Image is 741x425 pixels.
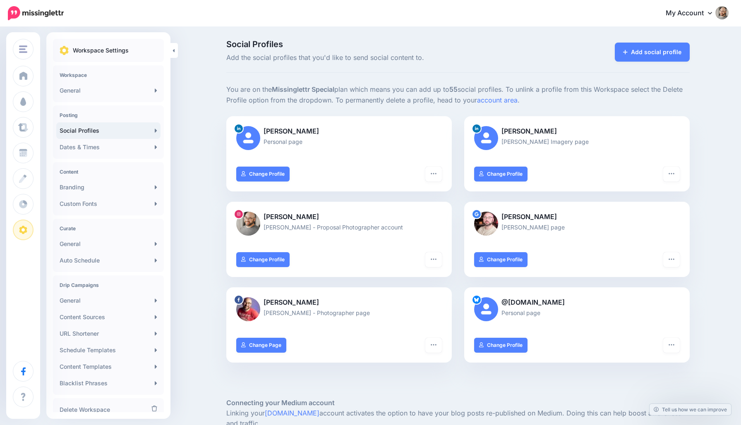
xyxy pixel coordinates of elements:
img: AAcHTtcBCNpun1ljofrCfxvntSGaKB98Cg21hlB6M2CMCh6FLNZIs96-c-77424.png [474,212,498,236]
a: Delete Workspace [56,401,161,418]
h4: Posting [60,112,157,118]
a: My Account [657,3,729,24]
img: user_default_image.png [236,126,260,150]
a: Change Page [236,338,286,353]
span: Social Profiles [226,40,531,48]
img: user_default_image.png [474,297,498,321]
a: Add social profile [615,43,690,62]
a: Change Profile [236,252,290,267]
p: [PERSON_NAME] page [474,222,680,232]
b: 55 [449,85,458,93]
a: Custom Fonts [56,196,161,212]
a: Change Profile [474,252,528,267]
img: 367970769_252280834413667_3871055010744689418_n-bsa134239.jpg [236,212,260,236]
p: [PERSON_NAME] [474,126,680,137]
a: Change Profile [474,338,528,353]
a: Content Sources [56,309,161,325]
p: [PERSON_NAME] - Proposal Photographer account [236,222,442,232]
p: [PERSON_NAME] [236,126,442,137]
a: account area [477,96,518,104]
a: URL Shortener [56,325,161,342]
h4: Workspace [60,72,157,78]
a: General [56,236,161,252]
p: [PERSON_NAME] [474,212,680,222]
img: 293272096_733569317667790_8278646181461342538_n-bsa134236.jpg [236,297,260,321]
a: Tell us how we can improve [650,404,731,415]
p: [PERSON_NAME] Imagery page [474,137,680,146]
h5: Connecting your Medium account [226,398,690,408]
a: Change Profile [474,167,528,181]
a: Branding [56,179,161,196]
img: user_default_image.png [474,126,498,150]
p: Workspace Settings [73,45,129,55]
img: settings.png [60,46,69,55]
a: Blacklist Phrases [56,375,161,392]
h4: Content [60,169,157,175]
a: Auto Schedule [56,252,161,269]
p: [PERSON_NAME] [236,212,442,222]
p: @[DOMAIN_NAME] [474,297,680,308]
a: [DOMAIN_NAME] [265,409,319,417]
p: [PERSON_NAME] - Photographer page [236,308,442,318]
a: General [56,292,161,309]
p: Personal page [474,308,680,318]
a: Content Templates [56,358,161,375]
img: menu.png [19,45,27,53]
a: Social Profiles [56,122,161,139]
p: [PERSON_NAME] [236,297,442,308]
p: You are on the plan which means you can add up to social profiles. To unlink a profile from this ... [226,84,690,106]
span: Add the social profiles that you'd like to send social content to. [226,53,531,63]
p: Personal page [236,137,442,146]
h4: Curate [60,225,157,232]
a: Schedule Templates [56,342,161,358]
a: General [56,82,161,99]
a: Dates & Times [56,139,161,155]
h4: Drip Campaigns [60,282,157,288]
img: Missinglettr [8,6,64,20]
b: Missinglettr Special [272,85,334,93]
a: Change Profile [236,167,290,181]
